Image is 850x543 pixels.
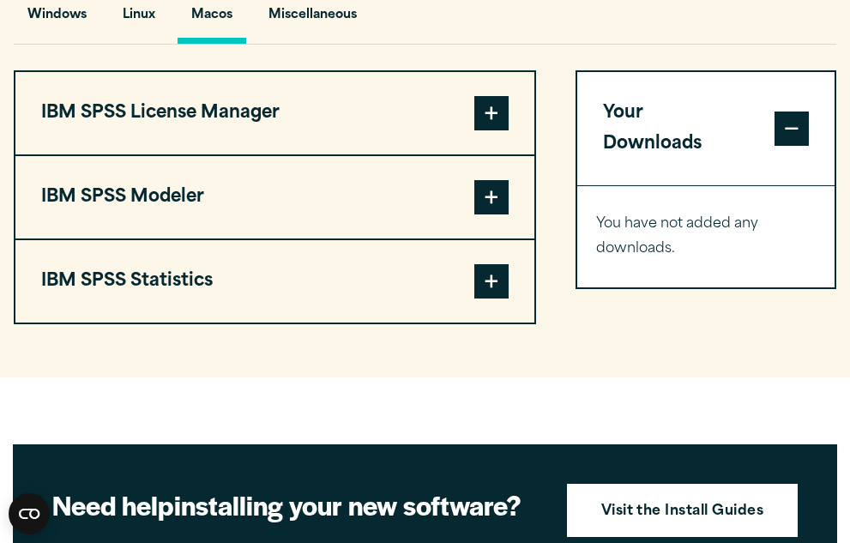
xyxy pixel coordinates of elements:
button: Open CMP widget [9,493,50,534]
button: Your Downloads [577,72,835,186]
strong: Visit the Install Guides [601,501,764,523]
p: You have not added any downloads. [596,212,815,262]
button: IBM SPSS Statistics [15,240,534,323]
a: Visit the Install Guides [567,484,799,537]
button: IBM SPSS License Manager [15,72,534,154]
button: IBM SPSS Modeler [15,156,534,238]
strong: Need help [52,486,174,523]
div: Your Downloads [577,185,835,287]
h2: installing your new software? [52,487,541,522]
